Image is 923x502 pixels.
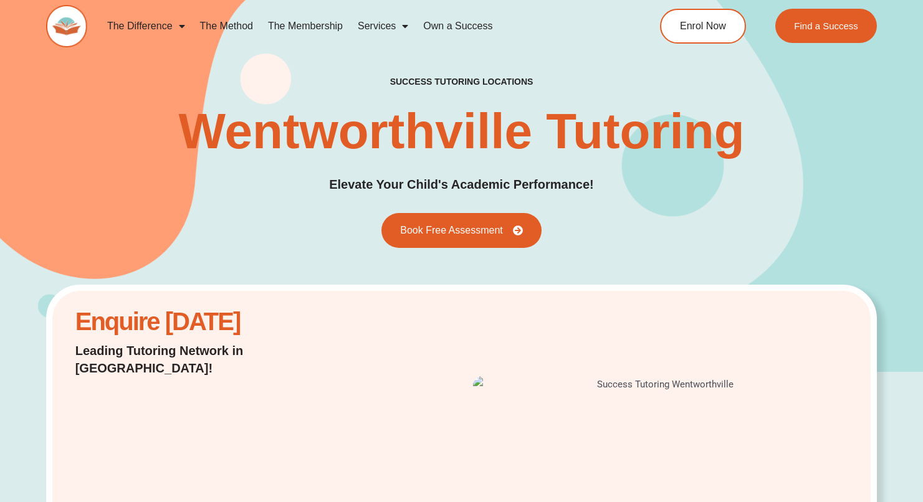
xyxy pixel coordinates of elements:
[178,107,744,156] h2: Wentworthville Tutoring
[775,9,877,43] a: Find a Success
[75,342,352,377] h2: Leading Tutoring Network in [GEOGRAPHIC_DATA]!
[193,12,261,40] a: The Method
[794,21,858,31] span: Find a Success
[381,213,542,248] a: Book Free Assessment
[660,9,746,44] a: Enrol Now
[390,76,533,87] h2: success tutoring locations
[261,12,350,40] a: The Membership
[350,12,416,40] a: Services
[680,21,726,31] span: Enrol Now
[329,175,594,194] h2: Elevate Your Child's Academic Performance!
[100,12,193,40] a: The Difference
[100,12,613,40] nav: Menu
[416,12,500,40] a: Own a Success
[400,225,503,235] span: Book Free Assessment
[75,314,352,329] h2: Enquire [DATE]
